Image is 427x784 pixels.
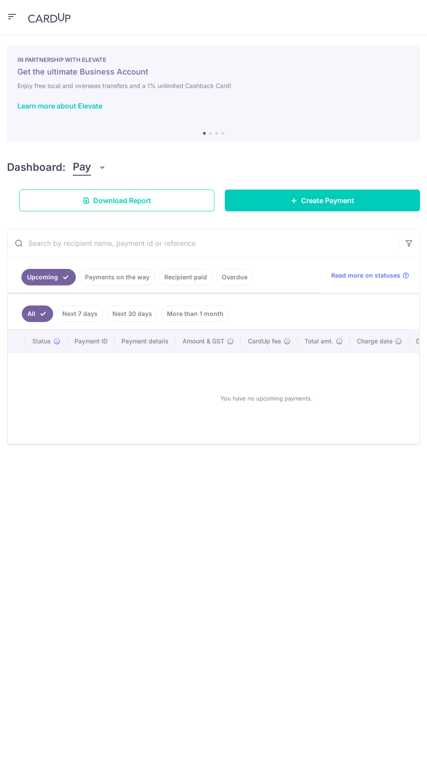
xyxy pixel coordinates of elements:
span: CardUp fee [248,337,281,346]
a: Create Payment [225,190,420,211]
a: Learn more about Elevate [17,102,102,110]
th: Payment details [115,330,176,353]
th: Payment ID [68,330,115,353]
button: Pay [73,159,106,176]
a: All [22,305,53,322]
input: Search by recipient name, payment id or reference [7,229,399,257]
span: Create Payment [301,195,354,206]
p: IN PARTNERSHIP WITH ELEVATE [17,56,410,63]
img: CardUp [28,13,71,23]
a: Recipient paid [159,269,213,285]
a: Read more on statuses [331,271,409,280]
span: Amount & GST [183,337,224,346]
h5: Get the ultimate Business Account [17,67,410,77]
h6: Enjoy free local and overseas transfers and a 1% unlimited Cashback Card! [17,81,410,91]
a: Upcoming [21,269,76,285]
h4: Dashboard: [7,160,66,175]
span: Read more on statuses [331,271,400,280]
span: Status [32,337,51,346]
a: Download Report [19,190,214,211]
a: Payments on the way [79,269,155,285]
a: Next 30 days [107,305,158,322]
span: Download Report [93,195,151,206]
a: Overdue [216,269,253,285]
span: Charge date [357,337,393,346]
span: Total amt. [305,337,333,346]
a: Next 7 days [57,305,103,322]
a: More than 1 month [161,305,229,322]
span: Pay [73,159,91,176]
